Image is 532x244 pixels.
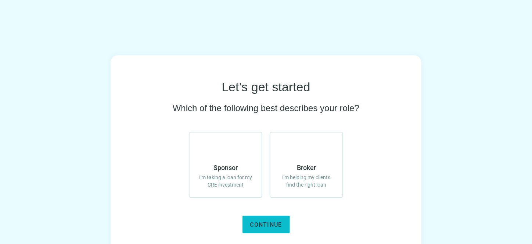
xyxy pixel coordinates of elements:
[297,163,316,172] span: Broker
[173,102,359,114] span: Which of the following best describes your role?
[222,79,310,95] span: Let’s get started
[278,174,335,188] span: I'm helping my clients find the right loan
[250,221,282,228] span: Continue
[242,216,290,233] button: Continue
[197,174,254,188] span: I'm taking a loan for my CRE investment
[213,163,238,172] span: Sponsor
